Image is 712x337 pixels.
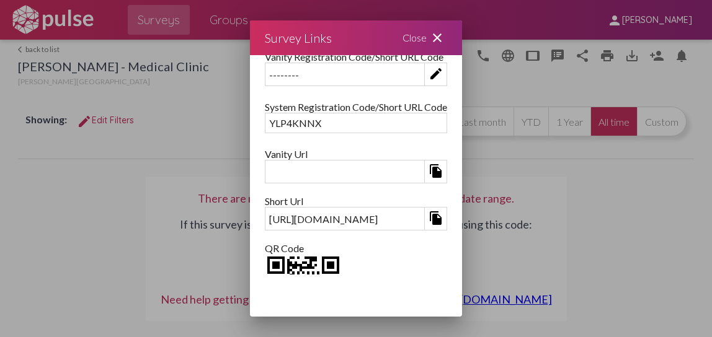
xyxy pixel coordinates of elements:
div: [URL][DOMAIN_NAME] [265,209,424,229]
div: Close [388,20,462,55]
div: QR Code [265,242,447,254]
div: System Registration Code/Short URL Code [265,101,447,113]
mat-icon: file_copy [429,211,443,225]
div: YLP4KNNX [265,113,447,133]
img: 9k= [265,254,342,331]
div: Vanity Registration Code/Short URL Code [265,51,447,63]
mat-icon: edit [429,66,443,81]
div: -------- [265,65,424,84]
div: Vanity Url [265,148,447,160]
div: Short Url [265,195,447,207]
mat-icon: file_copy [429,164,443,178]
mat-icon: close [430,30,445,45]
div: Survey Links [265,28,332,48]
